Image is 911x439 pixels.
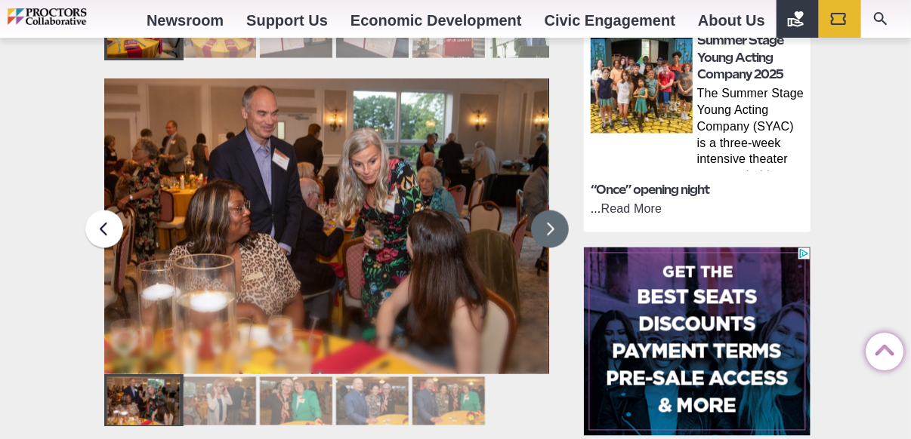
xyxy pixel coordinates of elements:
p: The Summer Stage Young Acting Company (SYAC) is a three‑week intensive theater program held at [G... [697,85,806,171]
button: Next slide [531,210,569,248]
img: Proctors logo [8,8,135,26]
a: Summer Stage Young Acting Company 2025 [697,33,783,81]
a: Read More [601,203,662,216]
a: “Once” opening night [591,183,709,198]
p: ... [591,201,806,218]
img: thumbnail: Summer Stage Young Acting Company 2025 [591,32,693,134]
button: Previous slide [85,210,123,248]
iframe: Advertisement [584,247,811,436]
a: Back to Top [866,333,896,364]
